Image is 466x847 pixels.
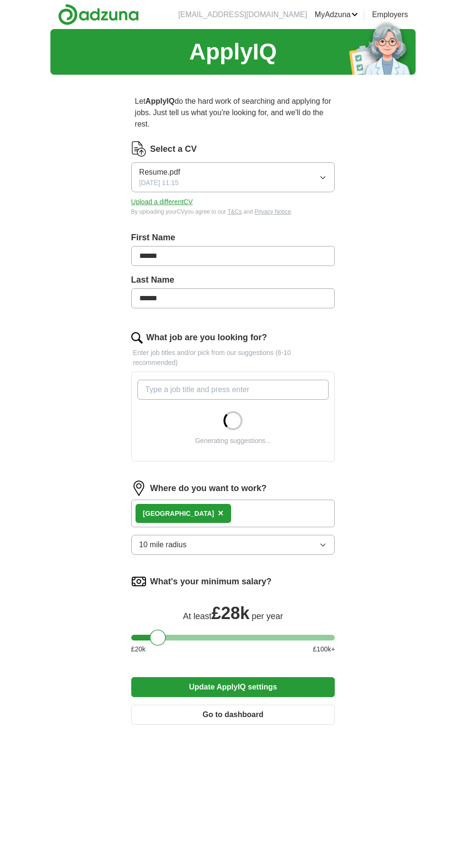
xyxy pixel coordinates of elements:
a: MyAdzuna [315,9,359,20]
div: By uploading your CV you agree to our and . [131,207,335,216]
span: × [218,508,223,518]
div: Generating suggestions... [195,436,271,446]
label: First Name [131,231,335,244]
button: 10 mile radius [131,535,335,555]
span: At least [183,611,212,621]
label: Select a CV [150,143,197,156]
p: Enter job titles and/or pick from our suggestions (6-10 recommended) [131,348,335,368]
img: Adzuna logo [58,4,139,25]
span: per year [252,611,283,621]
label: Last Name [131,274,335,286]
img: search.png [131,332,143,344]
button: Upload a differentCV [131,197,193,207]
label: Where do you want to work? [150,482,267,495]
button: Resume.pdf[DATE] 11:15 [131,162,335,192]
button: × [218,506,223,521]
a: Employers [372,9,408,20]
img: location.png [131,481,146,496]
div: [GEOGRAPHIC_DATA] [143,509,214,519]
button: Go to dashboard [131,705,335,725]
span: Resume.pdf [139,167,180,178]
span: [DATE] 11:15 [139,178,179,188]
h1: ApplyIQ [189,35,277,69]
input: Type a job title and press enter [137,380,329,400]
label: What job are you looking for? [146,331,267,344]
p: Let do the hard work of searching and applying for jobs. Just tell us what you're looking for, an... [131,92,335,134]
label: What's your minimum salary? [150,575,272,588]
img: CV Icon [131,141,146,157]
span: 10 mile radius [139,539,187,551]
span: £ 28k [212,603,250,623]
a: Privacy Notice [254,208,291,215]
strong: ApplyIQ [146,97,175,105]
span: £ 100 k+ [313,644,335,654]
li: [EMAIL_ADDRESS][DOMAIN_NAME] [178,9,307,20]
a: T&Cs [227,208,242,215]
span: £ 20 k [131,644,146,654]
button: Update ApplyIQ settings [131,677,335,697]
img: salary.png [131,574,146,589]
